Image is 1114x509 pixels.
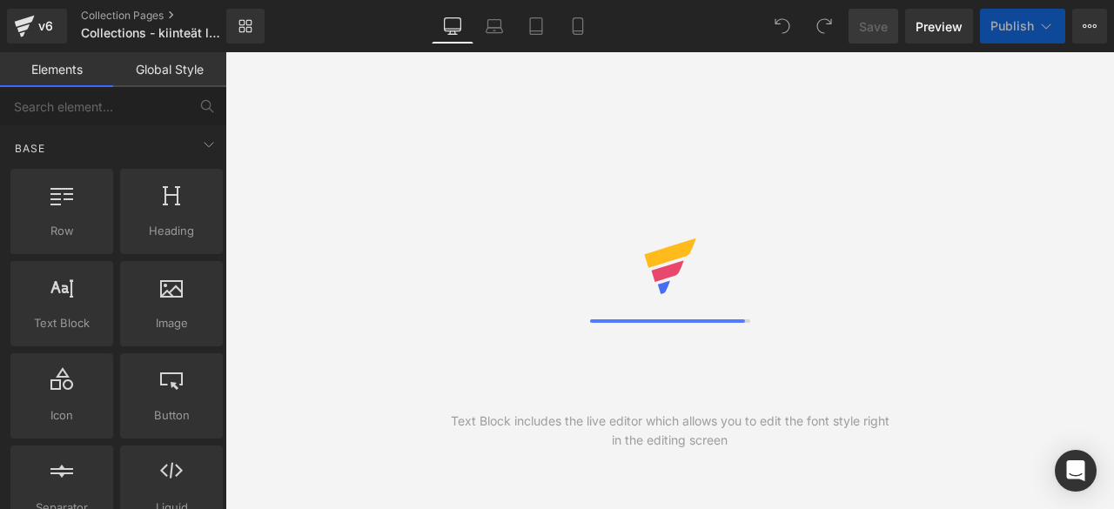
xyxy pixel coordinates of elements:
[765,9,800,44] button: Undo
[916,17,963,36] span: Preview
[125,222,218,240] span: Heading
[1055,450,1097,492] div: Open Intercom Messenger
[447,412,892,450] div: Text Block includes the live editor which allows you to edit the font style right in the editing ...
[473,9,515,44] a: Laptop
[16,222,108,240] span: Row
[1072,9,1107,44] button: More
[35,15,57,37] div: v6
[81,9,255,23] a: Collection Pages
[13,140,47,157] span: Base
[515,9,557,44] a: Tablet
[432,9,473,44] a: Desktop
[905,9,973,44] a: Preview
[859,17,888,36] span: Save
[226,9,265,44] a: New Library
[125,406,218,425] span: Button
[125,314,218,332] span: Image
[557,9,599,44] a: Mobile
[16,406,108,425] span: Icon
[980,9,1065,44] button: Publish
[7,9,67,44] a: v6
[16,314,108,332] span: Text Block
[990,19,1034,33] span: Publish
[113,52,226,87] a: Global Style
[81,26,222,40] span: Collections - kiinteät latausasemat
[807,9,842,44] button: Redo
